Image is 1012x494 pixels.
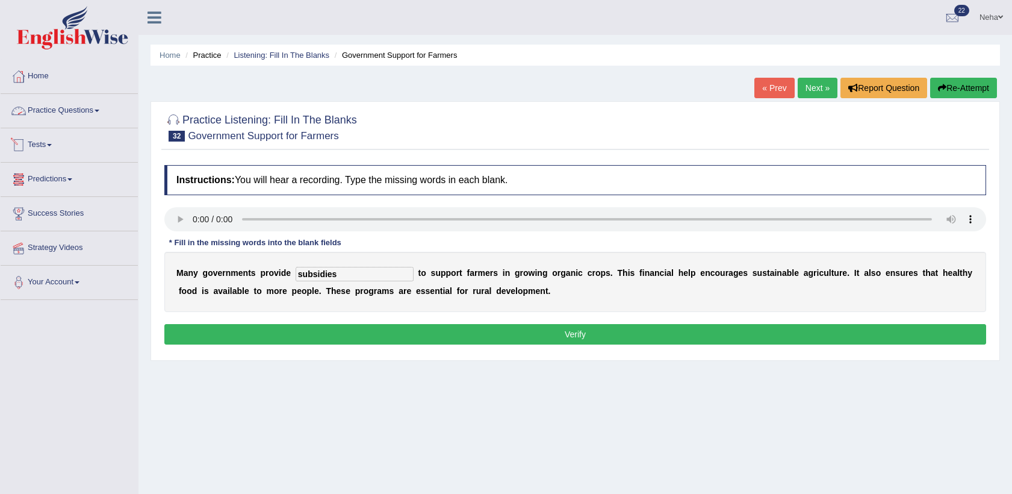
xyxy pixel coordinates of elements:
[576,268,578,278] b: i
[798,78,837,98] a: Next »
[578,268,583,278] b: c
[326,286,331,296] b: T
[691,268,696,278] b: p
[451,268,456,278] b: o
[481,286,484,296] b: r
[725,268,728,278] b: r
[720,268,725,278] b: u
[213,268,218,278] b: v
[446,268,452,278] b: p
[963,268,968,278] b: h
[332,49,458,61] li: Government Support for Farmers
[296,267,414,281] input: blank
[854,268,857,278] b: I
[442,286,445,296] b: i
[164,111,357,142] h2: Practice Listening: Fill In The Blanks
[560,268,566,278] b: g
[319,286,321,296] b: .
[306,286,312,296] b: p
[187,286,192,296] b: o
[232,286,237,296] b: a
[728,268,733,278] b: a
[869,268,871,278] b: l
[630,268,635,278] b: s
[804,268,809,278] b: a
[176,268,184,278] b: M
[297,286,302,296] b: e
[254,286,257,296] b: t
[242,286,244,296] b: l
[490,268,493,278] b: r
[441,268,446,278] b: p
[208,268,213,278] b: o
[226,268,231,278] b: n
[540,286,545,296] b: n
[683,268,688,278] b: e
[467,268,470,278] b: f
[923,268,926,278] b: t
[886,268,890,278] b: e
[571,268,576,278] b: n
[671,268,674,278] b: l
[809,268,814,278] b: g
[610,268,613,278] b: .
[435,286,440,296] b: n
[840,78,927,98] button: Report Question
[895,268,900,278] b: s
[230,286,232,296] b: l
[628,268,630,278] b: i
[515,286,518,296] b: l
[925,268,931,278] b: h
[700,268,705,278] b: e
[182,286,187,296] b: o
[476,286,482,296] b: u
[390,286,394,296] b: s
[715,268,721,278] b: o
[511,286,515,296] b: e
[218,268,223,278] b: e
[505,268,511,278] b: n
[592,268,595,278] b: r
[312,286,314,296] b: l
[182,49,221,61] li: Practice
[459,286,465,296] b: o
[234,51,329,60] a: Listening: Fill In The Blanks
[753,268,757,278] b: s
[374,286,377,296] b: r
[188,268,193,278] b: n
[1,128,138,158] a: Tests
[913,268,918,278] b: s
[908,268,913,278] b: e
[588,268,592,278] b: c
[364,286,369,296] b: o
[829,268,831,278] b: l
[202,286,204,296] b: i
[754,78,794,98] a: « Prev
[399,286,403,296] b: a
[954,5,969,16] span: 22
[520,268,523,278] b: r
[243,268,249,278] b: n
[176,175,235,185] b: Instructions:
[666,268,671,278] b: a
[931,268,936,278] b: a
[440,286,443,296] b: t
[523,268,529,278] b: o
[639,268,642,278] b: f
[960,268,963,278] b: t
[192,286,197,296] b: d
[1,266,138,296] a: Your Account
[787,268,792,278] b: b
[566,268,571,278] b: a
[506,286,511,296] b: v
[515,268,520,278] b: g
[431,268,436,278] b: s
[496,286,501,296] b: d
[193,268,198,278] b: y
[360,286,363,296] b: r
[957,268,960,278] b: l
[355,286,361,296] b: p
[231,268,238,278] b: m
[267,286,274,296] b: m
[214,286,219,296] b: a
